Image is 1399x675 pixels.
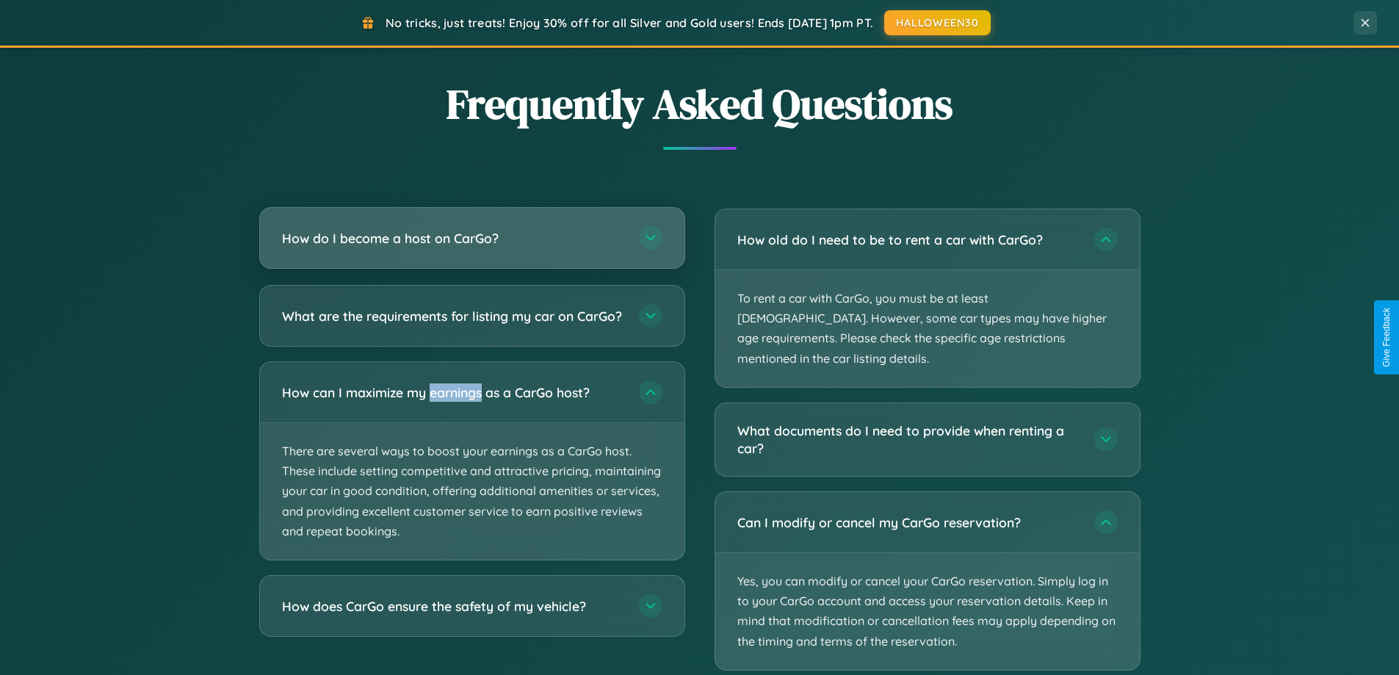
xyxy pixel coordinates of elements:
p: There are several ways to boost your earnings as a CarGo host. These include setting competitive ... [260,423,684,560]
h3: How does CarGo ensure the safety of my vehicle? [282,597,624,616]
h3: What documents do I need to provide when renting a car? [737,422,1080,458]
p: To rent a car with CarGo, you must be at least [DEMOGRAPHIC_DATA]. However, some car types may ha... [715,270,1140,387]
h2: Frequently Asked Questions [259,76,1140,132]
h3: How old do I need to be to rent a car with CarGo? [737,231,1080,249]
h3: Can I modify or cancel my CarGo reservation? [737,513,1080,532]
p: Yes, you can modify or cancel your CarGo reservation. Simply log in to your CarGo account and acc... [715,553,1140,670]
h3: What are the requirements for listing my car on CarGo? [282,307,624,325]
button: HALLOWEEN30 [884,10,991,35]
h3: How can I maximize my earnings as a CarGo host? [282,383,624,402]
div: Give Feedback [1381,308,1392,367]
span: No tricks, just treats! Enjoy 30% off for all Silver and Gold users! Ends [DATE] 1pm PT. [386,15,873,30]
h3: How do I become a host on CarGo? [282,229,624,248]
